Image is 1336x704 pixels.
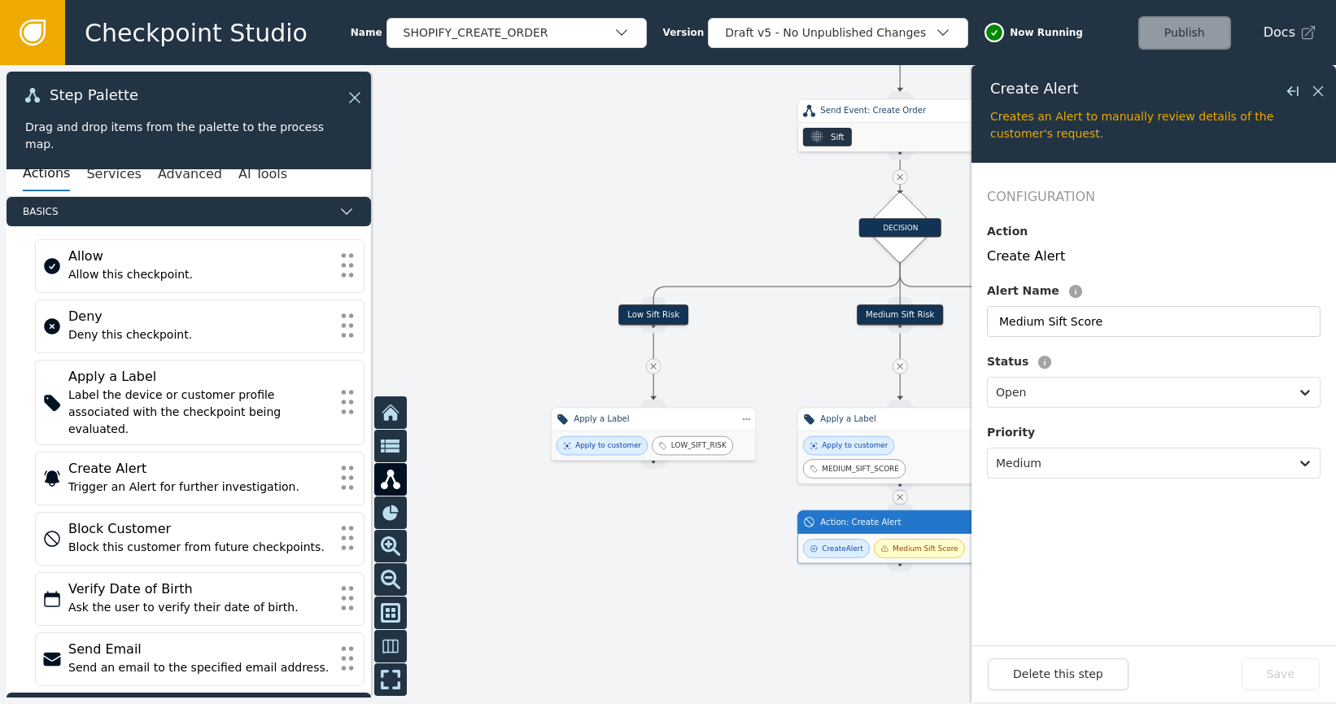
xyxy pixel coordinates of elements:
[68,247,331,266] div: Allow
[50,88,138,103] span: Step Palette
[68,479,331,496] div: Trigger an Alert for further investigation.
[68,459,331,479] div: Create Alert
[725,24,935,42] div: Draft v5 - No Unpublished Changes
[822,463,899,474] div: MEDIUM_SIFT_SCORE
[23,204,332,219] span: Basics
[708,18,968,48] button: Draft v5 - No Unpublished Changes
[671,440,727,451] div: LOW_SIFT_RISK
[68,367,331,387] div: Apply a Label
[987,306,1321,337] input: Enter a name for this alert
[68,307,331,326] div: Deny
[987,424,1035,441] label: Priority
[987,353,1028,370] label: Status
[23,157,70,191] button: Actions
[1010,25,1083,40] span: Now Running
[820,516,980,528] div: Action: Create Alert
[987,282,1059,300] label: Alert Name
[404,24,613,42] div: SHOPIFY_CREATE_ORDER
[820,105,980,117] div: Send Event: Create Order
[822,543,862,553] div: Create Alert
[68,326,331,343] div: Deny this checkpoint.
[663,25,705,40] span: Version
[618,304,688,325] div: Low Sift Risk
[85,15,308,51] span: Checkpoint Studio
[68,659,331,676] div: Send an email to the specified email address.
[820,413,980,425] div: Apply a Label
[990,81,1078,96] span: Create Alert
[68,266,331,283] div: Allow this checkpoint.
[68,519,331,539] div: Block Customer
[386,18,647,48] button: SHOPIFY_CREATE_ORDER
[158,157,222,191] button: Advanced
[859,218,941,237] div: DECISION
[238,157,287,191] button: AI Tools
[68,579,331,599] div: Verify Date of Birth
[68,387,331,438] div: Label the device or customer profile associated with the checkpoint being evaluated.
[68,599,331,616] div: Ask the user to verify their date of birth.
[86,157,141,191] button: Services
[857,304,943,325] div: Medium Sift Risk
[987,187,1321,207] h2: Configuration
[987,247,1321,266] div: Create Alert
[68,539,331,556] div: Block this customer from future checkpoints.
[575,440,641,451] div: Apply to customer
[351,25,382,40] span: Name
[831,131,845,143] div: Sift
[987,223,1028,240] label: Action
[988,658,1129,690] button: Delete this step
[990,108,1317,142] div: Creates an Alert to manually review details of the customer's request.
[1264,23,1295,42] span: Docs
[822,440,888,451] div: Apply to customer
[1264,23,1316,42] a: Docs
[893,543,958,553] div: Medium Sift Score
[68,640,331,659] div: Send Email
[574,413,733,425] div: Apply a Label
[25,119,352,153] div: Drag and drop items from the palette to the process map.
